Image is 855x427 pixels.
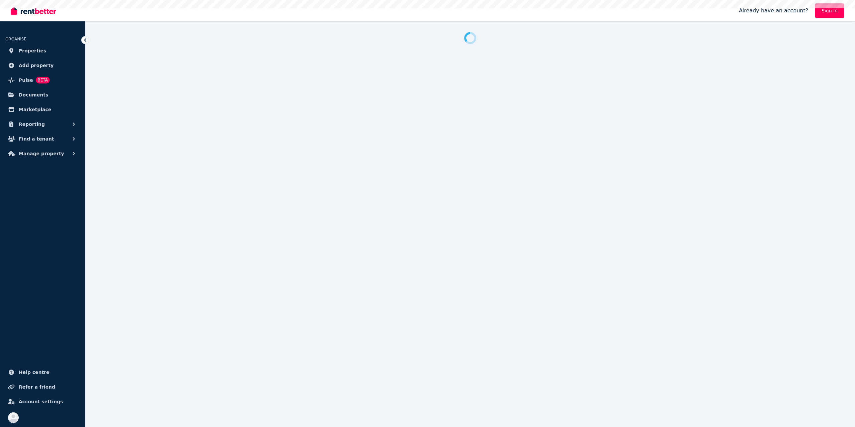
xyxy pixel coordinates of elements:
[11,6,56,16] img: RentBetter
[5,380,80,394] a: Refer a friend
[5,37,26,41] span: ORGANISE
[19,150,64,158] span: Manage property
[19,120,45,128] span: Reporting
[5,44,80,57] a: Properties
[19,383,55,391] span: Refer a friend
[5,147,80,160] button: Manage property
[19,105,51,114] span: Marketplace
[5,132,80,146] button: Find a tenant
[19,398,63,406] span: Account settings
[5,395,80,408] a: Account settings
[5,73,80,87] a: PulseBETA
[815,3,844,18] a: Sign In
[19,61,54,69] span: Add property
[19,368,49,376] span: Help centre
[5,88,80,101] a: Documents
[739,7,808,15] span: Already have an account?
[5,366,80,379] a: Help centre
[5,59,80,72] a: Add property
[5,118,80,131] button: Reporting
[19,47,46,55] span: Properties
[19,76,33,84] span: Pulse
[19,135,54,143] span: Find a tenant
[5,103,80,116] a: Marketplace
[36,77,50,83] span: BETA
[19,91,48,99] span: Documents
